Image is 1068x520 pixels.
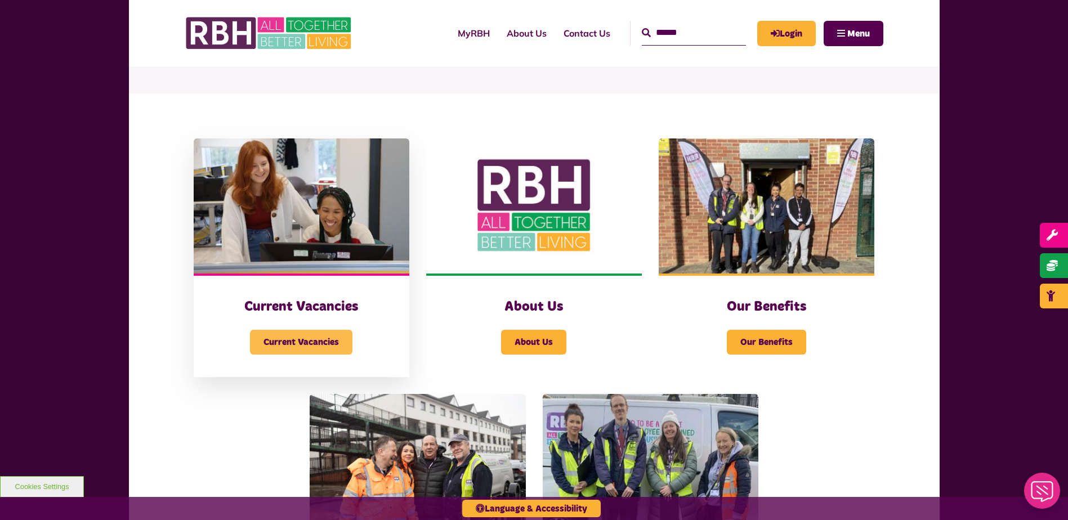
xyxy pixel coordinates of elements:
img: RBH Logo Social Media 480X360 (1) [426,138,642,274]
span: About Us [501,330,566,355]
span: Our Benefits [727,330,806,355]
span: Current Vacancies [250,330,352,355]
span: Menu [847,29,870,38]
img: Dropinfreehold2 [659,138,874,274]
button: Language & Accessibility [462,500,601,517]
a: About Us About Us [426,138,642,377]
a: About Us [498,18,555,48]
img: RBH [185,11,354,55]
h3: Our Benefits [681,298,852,316]
h3: Current Vacancies [216,298,387,316]
button: Navigation [824,21,883,46]
iframe: Netcall Web Assistant for live chat [1017,469,1068,520]
a: Current Vacancies Current Vacancies [194,138,409,377]
img: IMG 1470 [194,138,409,274]
a: Our Benefits Our Benefits [659,138,874,377]
a: Contact Us [555,18,619,48]
a: MyRBH [757,21,816,46]
h3: About Us [449,298,619,316]
input: Search [642,21,746,45]
a: MyRBH [449,18,498,48]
